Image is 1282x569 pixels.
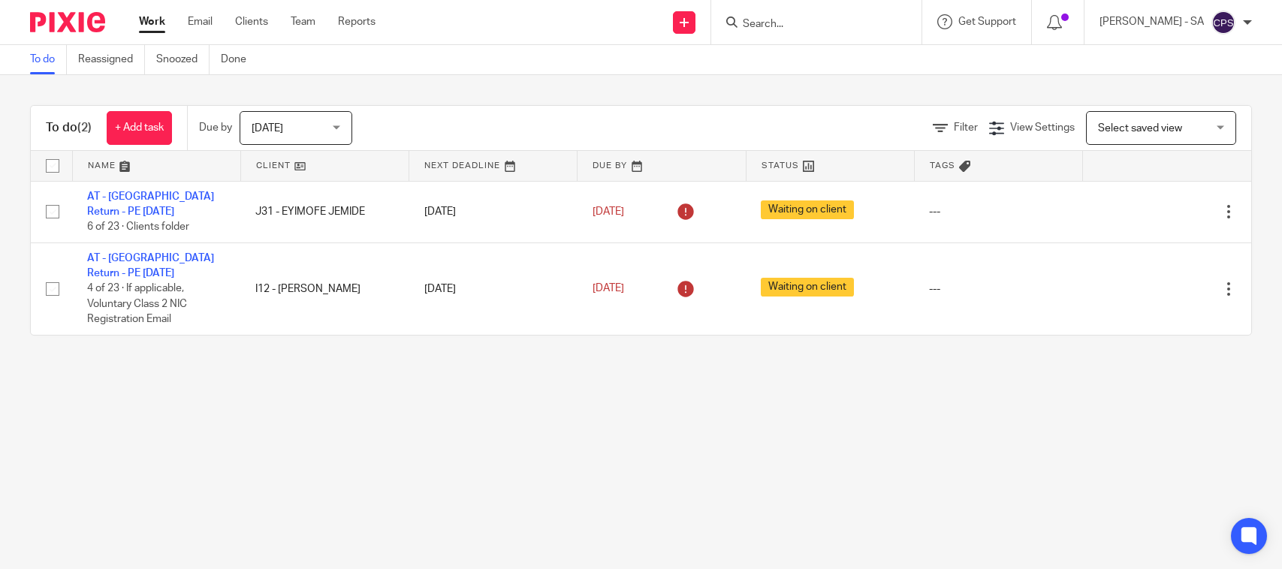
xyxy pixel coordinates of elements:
[1211,11,1235,35] img: svg%3E
[929,281,1067,297] div: ---
[107,111,172,145] a: + Add task
[338,14,376,29] a: Reports
[409,181,578,242] td: [DATE]
[156,45,210,74] a: Snoozed
[1098,123,1182,134] span: Select saved view
[87,191,214,217] a: AT - [GEOGRAPHIC_DATA] Return - PE [DATE]
[46,120,92,136] h1: To do
[1100,14,1204,29] p: [PERSON_NAME] - SA
[235,14,268,29] a: Clients
[30,45,67,74] a: To do
[593,284,624,294] span: [DATE]
[929,204,1067,219] div: ---
[409,242,578,335] td: [DATE]
[240,181,409,242] td: J31 - EYIMOFE JEMIDE
[954,122,978,133] span: Filter
[30,12,105,32] img: Pixie
[87,253,214,278] a: AT - [GEOGRAPHIC_DATA] Return - PE [DATE]
[77,122,92,134] span: (2)
[761,200,854,219] span: Waiting on client
[930,161,955,170] span: Tags
[958,17,1016,27] span: Get Support
[593,206,624,217] span: [DATE]
[87,221,189,232] span: 6 of 23 · Clients folder
[741,18,876,32] input: Search
[188,14,213,29] a: Email
[761,278,854,297] span: Waiting on client
[252,123,283,134] span: [DATE]
[78,45,145,74] a: Reassigned
[87,284,187,325] span: 4 of 23 · If applicable, Voluntary Class 2 NIC Registration Email
[221,45,258,74] a: Done
[199,120,232,135] p: Due by
[139,14,165,29] a: Work
[240,242,409,335] td: I12 - [PERSON_NAME]
[1010,122,1075,133] span: View Settings
[291,14,315,29] a: Team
